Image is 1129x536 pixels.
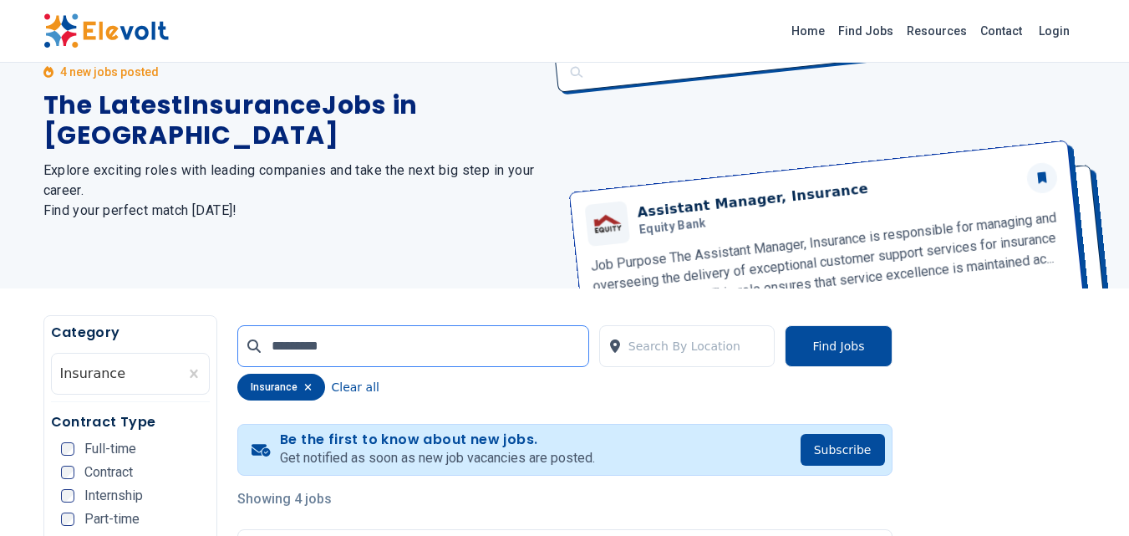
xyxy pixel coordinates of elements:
div: insurance [237,374,325,401]
span: Part-time [84,513,140,526]
input: Full-time [61,442,74,456]
button: Clear all [332,374,379,401]
h4: Be the first to know about new jobs. [280,431,595,448]
button: Subscribe [801,434,885,466]
input: Contract [61,466,74,479]
h5: Contract Type [51,412,210,432]
a: Resources [900,18,974,44]
img: Elevolt [43,13,169,48]
a: Contact [974,18,1029,44]
span: Internship [84,489,143,503]
span: Contract [84,466,133,479]
a: Home [785,18,831,44]
h1: The Latest Insurance Jobs in [GEOGRAPHIC_DATA] [43,90,545,151]
iframe: Chat Widget [1045,456,1129,536]
h5: Category [51,323,210,343]
h2: Explore exciting roles with leading companies and take the next big step in your career. Find you... [43,161,545,221]
a: Find Jobs [831,18,900,44]
p: Showing 4 jobs [237,489,893,509]
input: Internship [61,489,74,503]
p: Get notified as soon as new job vacancies are posted. [280,448,595,468]
a: Login [1029,14,1080,48]
button: Find Jobs [785,325,892,367]
span: Full-time [84,442,136,456]
p: 4 new jobs posted [60,64,159,80]
input: Part-time [61,513,74,526]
